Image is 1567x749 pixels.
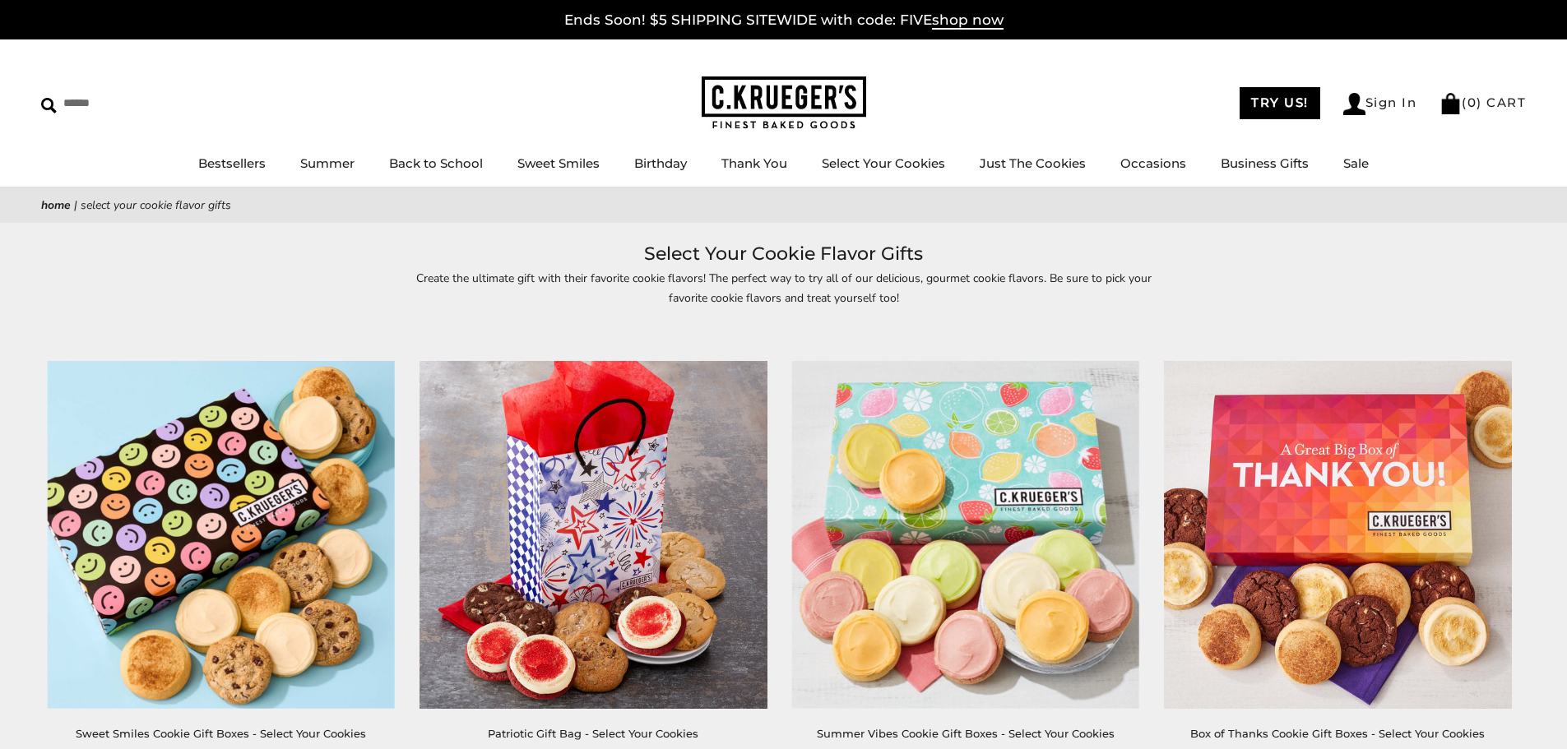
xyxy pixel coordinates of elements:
[517,155,600,171] a: Sweet Smiles
[1120,155,1186,171] a: Occasions
[634,155,687,171] a: Birthday
[564,12,1004,30] a: Ends Soon! $5 SHIPPING SITEWIDE with code: FIVEshop now
[817,727,1115,740] a: Summer Vibes Cookie Gift Boxes - Select Your Cookies
[1467,95,1477,110] span: 0
[48,361,395,708] img: Sweet Smiles Cookie Gift Boxes - Select Your Cookies
[1240,87,1320,119] a: TRY US!
[1440,95,1526,110] a: (0) CART
[721,155,787,171] a: Thank You
[41,196,1526,215] nav: breadcrumbs
[66,239,1501,269] h1: Select Your Cookie Flavor Gifts
[74,197,77,213] span: |
[300,155,355,171] a: Summer
[702,76,866,130] img: C.KRUEGER'S
[1164,361,1511,708] img: Box of Thanks Cookie Gift Boxes - Select Your Cookies
[1190,727,1485,740] a: Box of Thanks Cookie Gift Boxes - Select Your Cookies
[389,155,483,171] a: Back to School
[980,155,1086,171] a: Just The Cookies
[1221,155,1309,171] a: Business Gifts
[1440,93,1462,114] img: Bag
[406,269,1162,307] p: Create the ultimate gift with their favorite cookie flavors! The perfect way to try all of our de...
[198,155,266,171] a: Bestsellers
[76,727,366,740] a: Sweet Smiles Cookie Gift Boxes - Select Your Cookies
[932,12,1004,30] span: shop now
[81,197,231,213] span: Select Your Cookie Flavor Gifts
[41,197,71,213] a: Home
[792,361,1139,708] img: Summer Vibes Cookie Gift Boxes - Select Your Cookies
[1343,93,1417,115] a: Sign In
[1343,93,1365,115] img: Account
[41,90,237,116] input: Search
[1343,155,1369,171] a: Sale
[41,98,57,113] img: Search
[420,361,767,708] img: Patriotic Gift Bag - Select Your Cookies
[488,727,698,740] a: Patriotic Gift Bag - Select Your Cookies
[822,155,945,171] a: Select Your Cookies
